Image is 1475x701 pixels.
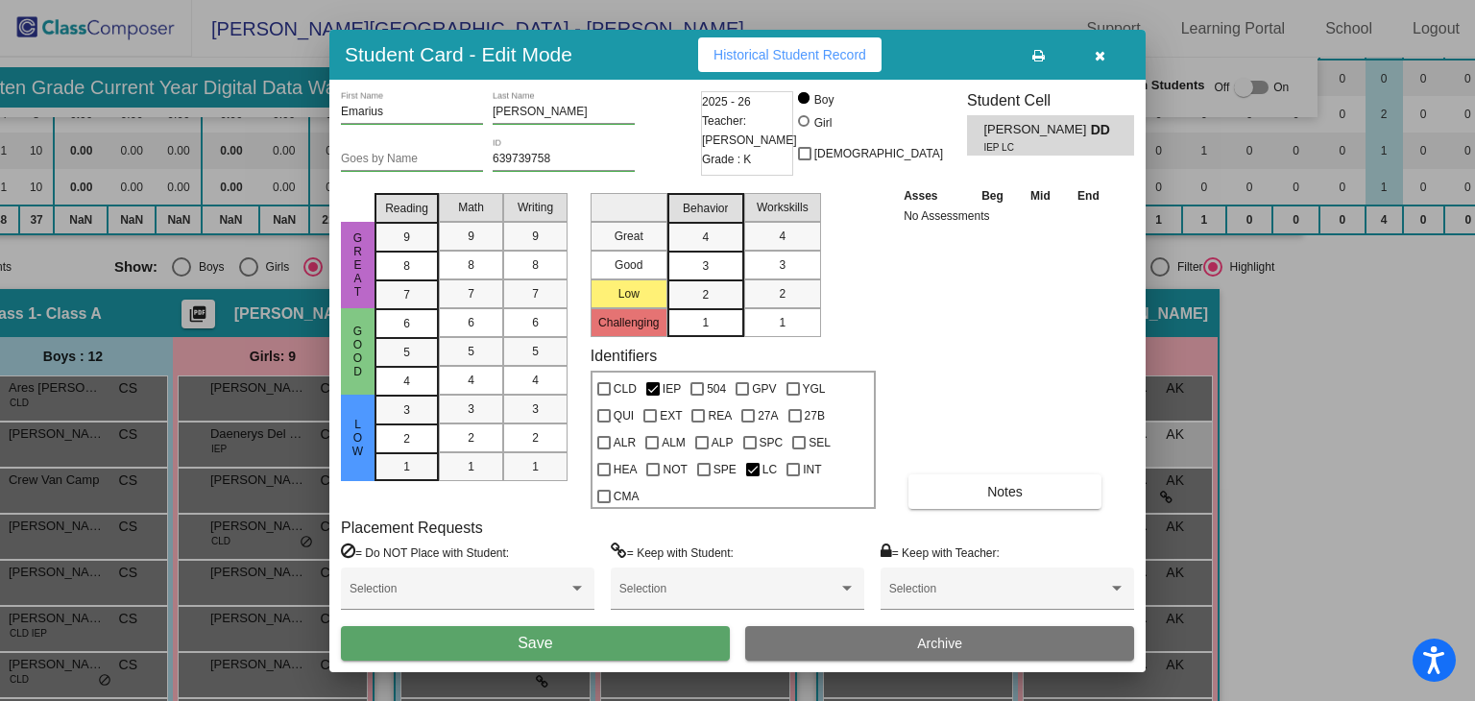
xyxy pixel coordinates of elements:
label: = Keep with Teacher: [881,543,1000,562]
span: 2 [779,285,786,302]
span: 6 [403,315,410,332]
span: CLD [614,377,637,400]
span: 4 [468,372,474,389]
span: 8 [468,256,474,274]
span: Workskills [757,199,809,216]
span: 2 [532,429,539,447]
span: Save [518,635,552,651]
label: = Keep with Student: [611,543,734,562]
th: End [1064,185,1114,206]
span: 4 [403,373,410,390]
span: CMA [614,485,640,508]
span: 27B [805,404,825,427]
th: Asses [899,185,968,206]
span: Great [350,231,367,299]
span: 3 [403,401,410,419]
span: Low [350,418,367,458]
span: 4 [779,228,786,245]
h3: Student Card - Edit Mode [345,42,572,66]
button: Archive [745,626,1134,661]
label: Identifiers [591,347,657,365]
span: GPV [752,377,776,400]
span: REA [708,404,732,427]
button: Notes [908,474,1101,509]
span: QUI [614,404,634,427]
span: 1 [403,458,410,475]
span: SEL [809,431,831,454]
span: 2025 - 26 [702,92,751,111]
span: 7 [532,285,539,302]
h3: Student Cell [967,91,1134,109]
span: 6 [468,314,474,331]
label: Placement Requests [341,519,483,537]
span: Historical Student Record [713,47,866,62]
td: No Assessments [899,206,1113,226]
span: 2 [403,430,410,447]
span: Good [350,325,367,378]
input: goes by name [341,153,483,166]
span: 1 [532,458,539,475]
span: 9 [468,228,474,245]
span: Grade : K [702,150,751,169]
span: 9 [403,229,410,246]
span: 2 [468,429,474,447]
span: 3 [468,400,474,418]
span: 6 [532,314,539,331]
span: Reading [385,200,428,217]
input: Enter ID [493,153,635,166]
span: Behavior [683,200,728,217]
span: 3 [779,256,786,274]
span: 3 [702,257,709,275]
button: Save [341,626,730,661]
span: DD [1091,120,1118,140]
span: 9 [532,228,539,245]
span: 4 [532,372,539,389]
button: Historical Student Record [698,37,882,72]
span: 2 [702,286,709,303]
span: LC [762,458,777,481]
span: 5 [403,344,410,361]
span: 7 [403,286,410,303]
span: ALP [712,431,734,454]
span: NOT [663,458,687,481]
th: Beg [968,185,1018,206]
span: HEA [614,458,638,481]
span: Math [458,199,484,216]
span: 8 [532,256,539,274]
span: 27A [758,404,778,427]
span: SPC [760,431,784,454]
span: 4 [702,229,709,246]
span: [PERSON_NAME] [983,120,1090,140]
span: Teacher: [PERSON_NAME] [702,111,797,150]
span: SPE [713,458,737,481]
span: ALM [662,431,686,454]
span: 1 [779,314,786,331]
th: Mid [1017,185,1063,206]
span: Notes [987,484,1023,499]
span: 1 [468,458,474,475]
span: 5 [468,343,474,360]
span: YGL [803,377,826,400]
span: 7 [468,285,474,302]
span: IEP [663,377,681,400]
span: 8 [403,257,410,275]
span: 5 [532,343,539,360]
span: [DEMOGRAPHIC_DATA] [814,142,943,165]
span: IEP LC [983,140,1076,155]
span: INT [803,458,821,481]
div: Girl [813,114,833,132]
span: 3 [532,400,539,418]
label: = Do NOT Place with Student: [341,543,509,562]
span: 1 [702,314,709,331]
span: EXT [660,404,682,427]
span: Writing [518,199,553,216]
span: Archive [917,636,962,651]
span: 504 [707,377,726,400]
div: Boy [813,91,834,109]
span: ALR [614,431,636,454]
